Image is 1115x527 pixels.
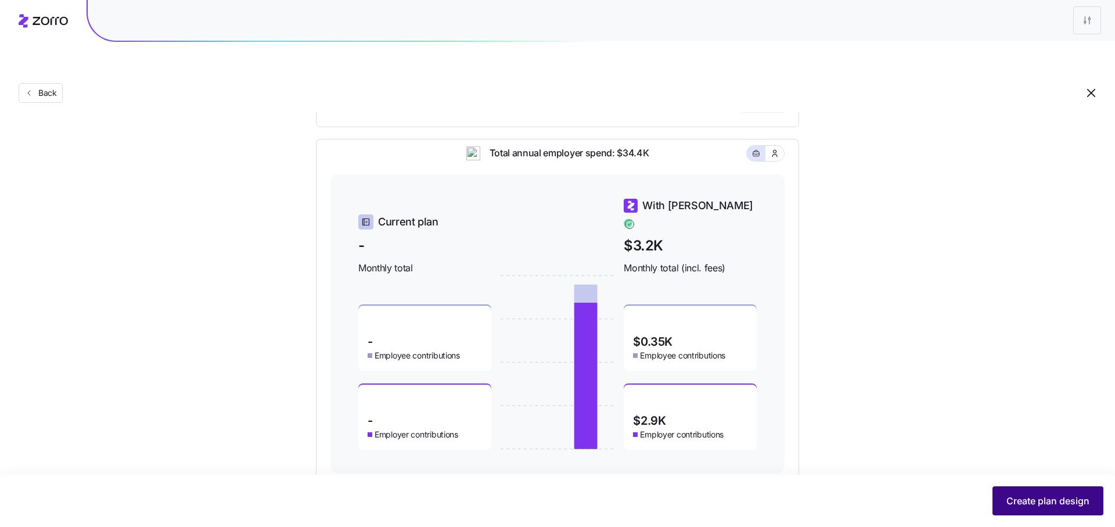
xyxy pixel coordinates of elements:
[640,350,725,361] span: Employee contributions
[358,261,491,275] span: Monthly total
[375,429,458,440] span: Employer contributions
[34,87,57,99] span: Back
[19,83,63,103] button: Back
[640,429,724,440] span: Employer contributions
[466,146,480,160] img: ai-icon.png
[1006,494,1089,508] span: Create plan design
[642,198,753,214] span: With [PERSON_NAME]
[375,350,460,361] span: Employee contributions
[358,235,491,256] span: -
[368,336,373,347] span: -
[624,235,757,256] span: $3.2K
[992,486,1103,515] button: Create plan design
[624,261,757,275] span: Monthly total (incl. fees)
[480,146,649,160] span: Total annual employer spend: $34.4K
[633,415,666,426] span: $2.9K
[378,214,438,230] span: Current plan
[368,415,373,426] span: -
[633,336,672,347] span: $0.35K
